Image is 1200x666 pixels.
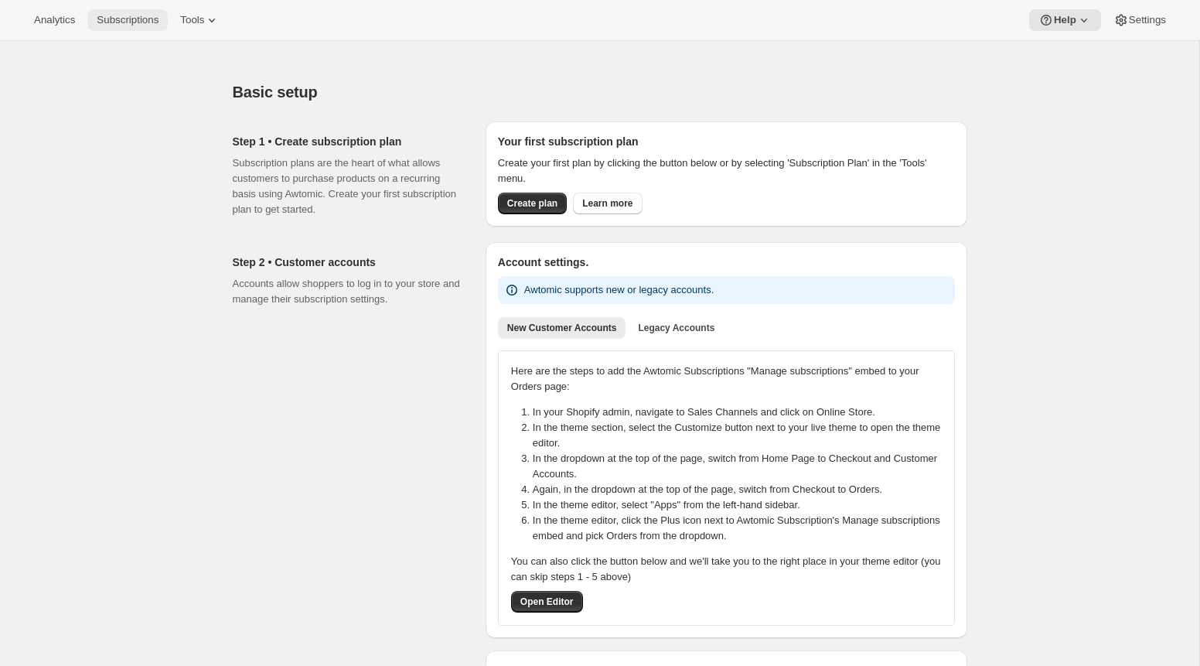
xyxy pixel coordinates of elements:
button: Tools [171,9,229,31]
span: Create plan [507,197,557,210]
span: Open Editor [520,596,574,608]
span: Settings [1129,14,1166,26]
button: Subscriptions [87,9,168,31]
li: Again, in the dropdown at the top of the page, switch from Checkout to Orders. [533,482,951,497]
span: New Customer Accounts [507,322,617,334]
li: In the dropdown at the top of the page, switch from Home Page to Checkout and Customer Accounts. [533,451,951,482]
li: In the theme section, select the Customize button next to your live theme to open the theme editor. [533,420,951,451]
span: Analytics [34,14,75,26]
h2: Step 1 • Create subscription plan [233,134,461,149]
p: Here are the steps to add the Awtomic Subscriptions "Manage subscriptions" embed to your Orders p... [511,364,942,394]
span: Tools [180,14,204,26]
button: Settings [1104,9,1175,31]
h2: Your first subscription plan [498,134,955,149]
p: Create your first plan by clicking the button below or by selecting 'Subscription Plan' in the 'T... [498,155,955,186]
h2: Step 2 • Customer accounts [233,254,461,270]
button: Help [1029,9,1101,31]
p: Accounts allow shoppers to log in to your store and manage their subscription settings. [233,276,461,307]
button: Create plan [498,193,567,214]
span: Legacy Accounts [638,322,714,334]
button: New Customer Accounts [498,317,626,339]
li: In the theme editor, click the Plus icon next to Awtomic Subscription's Manage subscriptions embe... [533,513,951,544]
li: In the theme editor, select "Apps" from the left-hand sidebar. [533,497,951,513]
button: Legacy Accounts [629,317,724,339]
p: You can also click the button below and we'll take you to the right place in your theme editor (y... [511,554,942,585]
a: Learn more [573,193,642,214]
span: Learn more [582,197,632,210]
button: Open Editor [511,591,583,613]
span: Subscriptions [97,14,159,26]
button: Analytics [25,9,84,31]
p: Subscription plans are the heart of what allows customers to purchase products on a recurring bas... [233,155,461,217]
h2: Account settings. [498,254,955,270]
span: Basic setup [233,84,318,101]
p: Awtomic supports new or legacy accounts. [524,282,714,298]
span: Help [1054,14,1076,26]
li: In your Shopify admin, navigate to Sales Channels and click on Online Store. [533,405,951,420]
